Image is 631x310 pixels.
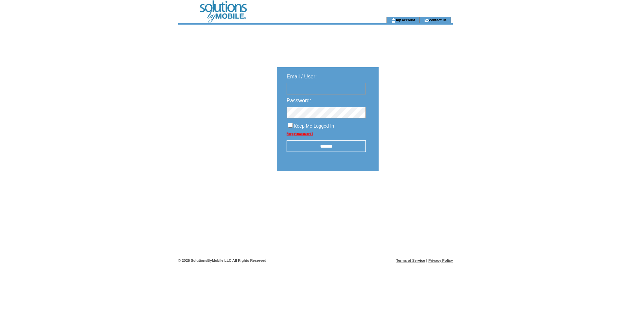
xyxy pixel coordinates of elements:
[287,74,317,79] span: Email / User:
[287,98,311,103] span: Password:
[396,258,425,262] a: Terms of Service
[287,132,313,135] a: Forgot password?
[428,258,453,262] a: Privacy Policy
[391,18,396,23] img: account_icon.gif
[396,18,415,22] a: my account
[178,258,267,262] span: © 2025 SolutionsByMobile LLC All Rights Reserved
[424,18,429,23] img: contact_us_icon.gif
[429,18,447,22] a: contact us
[294,123,334,129] span: Keep Me Logged In
[426,258,427,262] span: |
[398,188,431,196] img: transparent.png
